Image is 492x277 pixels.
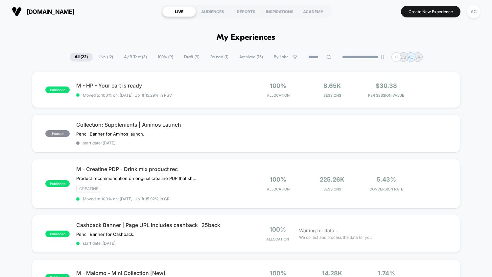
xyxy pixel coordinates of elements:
[162,6,196,17] div: LIVE
[299,227,338,234] span: Waiting for data...
[269,226,286,233] span: 100%
[83,93,172,98] span: Moved to 100% on: [DATE] . Uplift: 15.29% in PSV
[465,5,482,18] button: AC
[320,176,344,183] span: 225.26k
[274,55,290,60] span: By Label
[12,7,22,16] img: Visually logo
[70,53,93,62] span: All ( 22 )
[376,82,397,89] span: $30.38
[381,55,385,59] img: end
[263,6,296,17] div: INSPIRATIONS
[27,8,74,15] span: [DOMAIN_NAME]
[267,93,290,98] span: Allocation
[83,196,170,201] span: Moved to 100% on: [DATE] . Uplift: 15.92% in CR
[153,53,178,62] span: 100% ( 9 )
[94,53,118,62] span: Live ( 12 )
[10,6,76,17] button: [DOMAIN_NAME]
[270,176,286,183] span: 100%
[467,5,480,18] div: AC
[377,176,396,183] span: 5.43%
[361,93,411,98] span: PER SESSION VALUE
[408,55,413,60] p: AC
[179,53,204,62] span: Draft ( 9 )
[229,6,263,17] div: REPORTS
[234,53,268,62] span: Archived ( 15 )
[323,82,341,89] span: 8.65k
[76,82,246,89] span: M - HP - Your cart is ready
[45,180,70,187] span: published
[270,82,286,89] span: 100%
[76,232,134,237] span: Pencil Banner for Cashback.
[45,87,70,93] span: published
[76,131,144,137] span: Pencil Banner for Aminos launch.
[267,187,290,191] span: Allocation
[217,33,275,42] h1: My Experiences
[76,140,246,145] span: start date: [DATE]
[401,6,460,17] button: Create New Experience
[76,176,198,181] span: Product recommendation on original creatine PDP that shows creatine drink mixes
[415,55,420,60] p: JR
[307,93,358,98] span: Sessions
[270,270,286,277] span: 100%
[76,241,246,246] span: start date: [DATE]
[299,234,372,240] span: We collect and process the data for you
[76,185,101,192] span: Creatine
[266,237,289,241] span: Allocation
[401,55,406,60] p: DB
[322,270,342,277] span: 14.28k
[296,6,330,17] div: ACADEMY
[76,121,246,128] span: Collection: Supplements | Aminos Launch
[45,130,70,137] span: paused
[391,52,401,62] div: + 1
[76,270,246,276] span: M - Malomo - Mini Collection [New]
[76,222,246,228] span: Cashback Banner | Page URL includes cashback=25back
[205,53,233,62] span: Paused ( 1 )
[119,53,152,62] span: A/B Test ( 3 )
[196,6,229,17] div: AUDIENCES
[307,187,358,191] span: Sessions
[45,231,70,237] span: published
[378,270,395,277] span: 1.74%
[361,187,411,191] span: CONVERSION RATE
[76,166,246,172] span: M - Creatine PDP - Drink mix product rec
